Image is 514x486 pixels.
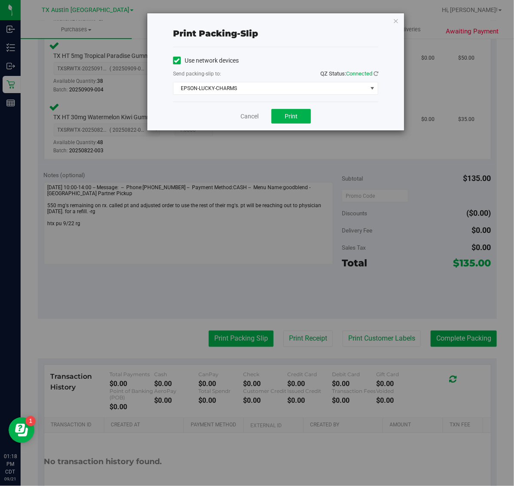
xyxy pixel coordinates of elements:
[271,109,311,124] button: Print
[173,28,258,39] span: Print packing-slip
[173,70,221,78] label: Send packing-slip to:
[25,416,36,426] iframe: Resource center unread badge
[285,113,298,120] span: Print
[173,56,239,65] label: Use network devices
[9,417,34,443] iframe: Resource center
[320,70,378,77] span: QZ Status:
[240,112,259,121] a: Cancel
[367,82,378,94] span: select
[173,82,367,94] span: EPSON-LUCKY-CHARMS
[346,70,372,77] span: Connected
